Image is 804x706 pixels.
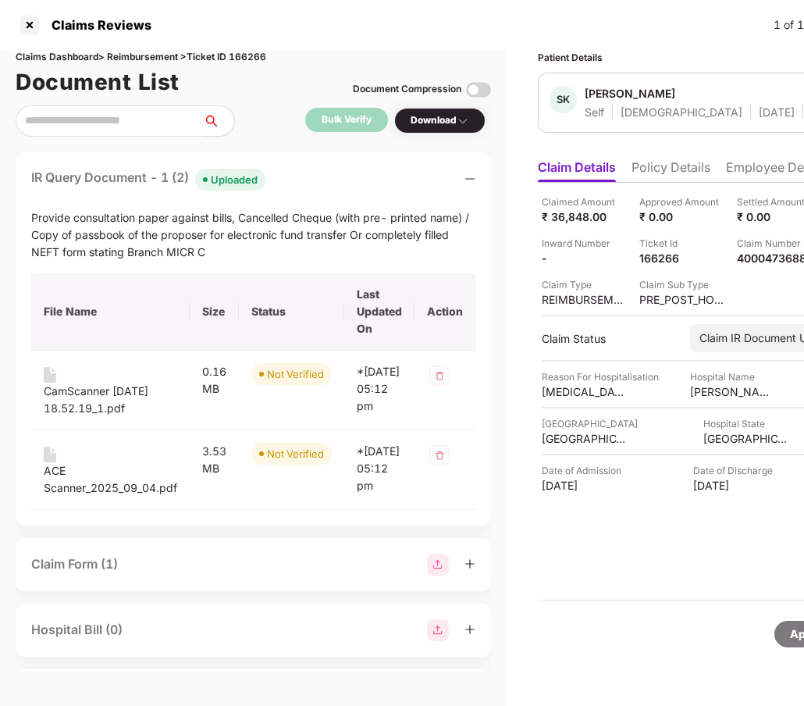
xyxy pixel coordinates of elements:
li: Claim Details [538,159,616,182]
img: svg+xml;base64,PHN2ZyBpZD0iRHJvcGRvd24tMzJ4MzIiIHhtbG5zPSJodHRwOi8vd3d3LnczLm9yZy8yMDAwL3N2ZyIgd2... [457,115,469,127]
div: Not Verified [267,446,324,462]
div: 0.16 MB [202,363,226,398]
div: Document Compression [353,82,461,97]
div: PRE_POST_HOSPITALIZATION_REIMBURSEMENT [639,292,725,307]
img: svg+xml;base64,PHN2ZyB4bWxucz0iaHR0cDovL3d3dy53My5vcmcvMjAwMC9zdmciIHdpZHRoPSIzMiIgaGVpZ2h0PSIzMi... [427,443,452,468]
div: [DEMOGRAPHIC_DATA] [621,105,742,119]
div: Claim Form (1) [31,554,118,574]
div: Claims Reviews [42,17,151,33]
th: File Name [31,273,190,351]
img: svg+xml;base64,PHN2ZyBpZD0iR3JvdXBfMjg4MTMiIGRhdGEtbmFtZT0iR3JvdXAgMjg4MTMiIHhtbG5zPSJodHRwOi8vd3... [427,554,449,576]
div: Claim Type [542,277,628,292]
div: 166266 [639,251,725,266]
img: svg+xml;base64,PHN2ZyBpZD0iVG9nZ2xlLTMyeDMyIiB4bWxucz0iaHR0cDovL3d3dy53My5vcmcvMjAwMC9zdmciIHdpZH... [466,77,491,102]
div: [DATE] [693,478,779,493]
div: ₹ 36,848.00 [542,209,628,224]
div: Date of Admission [542,463,628,478]
span: plus [464,558,475,569]
h1: Document List [16,65,180,99]
div: Hospital State [703,416,789,431]
div: Approved Amount [639,194,725,209]
div: [GEOGRAPHIC_DATA] [703,431,789,446]
li: Policy Details [631,159,710,182]
div: Bulk Verify [322,112,372,127]
div: IR Query Document - 1 (2) [31,168,265,191]
div: Reason For Hospitalisation [542,369,659,384]
div: [GEOGRAPHIC_DATA] [542,416,638,431]
div: Claim Status [542,331,674,346]
div: Ticket Id [639,236,725,251]
div: Patient Details [538,50,603,65]
div: Inward Number [542,236,628,251]
div: ACE Scanner_2025_09_04.pdf [44,462,177,497]
div: Hospital Bill (0) [31,620,123,640]
img: svg+xml;base64,PHN2ZyB4bWxucz0iaHR0cDovL3d3dy53My5vcmcvMjAwMC9zdmciIHdpZHRoPSIzMiIgaGVpZ2h0PSIzMi... [427,363,452,388]
div: [GEOGRAPHIC_DATA] [542,431,628,446]
div: CamScanner [DATE] 18.52.19_1.pdf [44,383,177,417]
div: Date of Discharge [693,463,779,478]
img: svg+xml;base64,PHN2ZyBpZD0iR3JvdXBfMjg4MTMiIGRhdGEtbmFtZT0iR3JvdXAgMjg4MTMiIHhtbG5zPSJodHRwOi8vd3... [427,619,449,641]
th: Action [414,273,475,351]
div: [PERSON_NAME] [585,86,675,101]
div: [DATE] [759,105,795,119]
div: [DATE] [542,478,628,493]
div: 3.53 MB [202,443,226,477]
div: *[DATE] 05:12 pm [357,363,402,415]
div: *[DATE] 05:12 pm [357,443,402,494]
div: Not Verified [267,366,324,382]
div: Provide consultation paper against bills, Cancelled Cheque (with pre- printed name) / Copy of pas... [31,209,475,261]
div: 1 of 1 [774,16,804,34]
th: Last Updated On [344,273,414,351]
img: svg+xml;base64,PHN2ZyB4bWxucz0iaHR0cDovL3d3dy53My5vcmcvMjAwMC9zdmciIHdpZHRoPSIxNiIgaGVpZ2h0PSIyMC... [44,367,56,383]
span: plus [464,624,475,635]
div: Download [411,113,469,128]
div: Claimed Amount [542,194,628,209]
div: [PERSON_NAME] Health Care [690,384,776,399]
div: SK [550,86,577,113]
button: search [202,105,235,137]
div: ₹ 0.00 [639,209,725,224]
div: [MEDICAL_DATA] Acute Infarct (Small) [542,384,628,399]
th: Status [239,273,344,351]
div: - [542,251,628,266]
span: search [202,115,234,127]
div: Uploaded [211,172,258,187]
th: Size [190,273,239,351]
div: REIMBURSEMENT [542,292,628,307]
div: Hospital Name [690,369,776,384]
div: Self [585,105,604,119]
div: Claim Sub Type [639,277,725,292]
div: Claims Dashboard > Reimbursement > Ticket ID 166266 [16,50,491,65]
span: minus [464,173,475,184]
img: svg+xml;base64,PHN2ZyB4bWxucz0iaHR0cDovL3d3dy53My5vcmcvMjAwMC9zdmciIHdpZHRoPSIxNiIgaGVpZ2h0PSIyMC... [44,447,56,462]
